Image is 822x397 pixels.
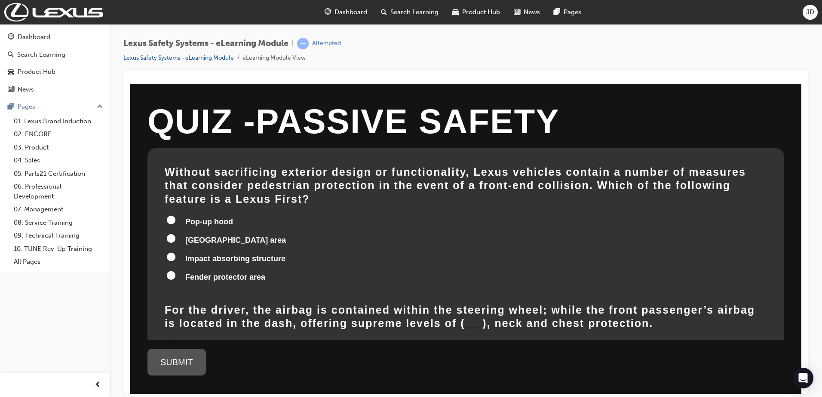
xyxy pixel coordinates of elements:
[4,3,103,21] img: Trak
[10,216,106,229] a: 08. Service Training
[803,5,818,20] button: JD
[318,3,374,21] a: guage-iconDashboard
[564,7,581,17] span: Pages
[793,368,813,388] div: Open Intercom Messenger
[334,7,367,17] span: Dashboard
[17,50,65,60] div: Search Learning
[97,101,103,113] span: up-icon
[34,220,637,247] h2: For the driver, the airbag is contained within the steering wheel; while the front passenger’s ai...
[806,7,814,17] span: JD
[126,18,429,57] span: Passive Safety
[445,3,507,21] a: car-iconProduct Hub
[10,154,106,167] a: 04. Sales
[325,7,331,18] span: guage-icon
[55,134,103,142] span: Pop-up hood
[37,187,45,196] input: Fender protector area
[123,54,234,61] a: Lexus Safety Systems - eLearning Module
[37,256,45,265] input: Head
[34,82,637,122] h2: Without sacrificing exterior design or functionality, Lexus vehicles contain a number of measures...
[524,7,540,17] span: News
[18,85,34,95] div: News
[292,39,294,49] span: |
[3,47,106,63] a: Search Learning
[3,64,106,80] a: Product Hub
[3,99,106,115] button: Pages
[452,7,459,18] span: car-icon
[10,255,106,269] a: All Pages
[37,132,45,140] input: Pop-up hood
[10,242,106,256] a: 10. TUNE Rev-Up Training
[514,7,520,18] span: news-icon
[10,229,106,242] a: 09. Technical Training
[8,86,14,94] span: news-icon
[242,53,306,63] li: eLearning Module View
[55,171,155,179] span: Impact absorbing structure
[3,82,106,98] a: News
[18,102,35,112] div: Pages
[10,128,106,141] a: 02. ENCORE
[10,141,106,154] a: 03. Product
[10,203,106,216] a: 07. Management
[3,29,106,45] a: Dashboard
[547,3,588,21] a: pages-iconPages
[17,18,126,57] span: Quiz -
[297,38,309,49] span: learningRecordVerb_ATTEMPT-icon
[18,32,50,42] div: Dashboard
[55,152,156,161] span: [GEOGRAPHIC_DATA] area
[95,380,101,391] span: prev-icon
[8,51,14,59] span: search-icon
[37,169,45,177] input: Impact absorbing structure
[10,115,106,128] a: 01. Lexus Brand Induction
[3,27,106,99] button: DashboardSearch LearningProduct HubNews
[17,265,76,292] div: SUBMIT
[55,189,135,198] span: Fender protector area
[123,39,288,49] span: Lexus Safety Systems - eLearning Module
[554,7,560,18] span: pages-icon
[312,40,341,48] div: Attempted
[8,68,14,76] span: car-icon
[8,103,14,111] span: pages-icon
[374,3,445,21] a: search-iconSearch Learning
[8,34,14,41] span: guage-icon
[390,7,439,17] span: Search Learning
[18,67,55,77] div: Product Hub
[507,3,547,21] a: news-iconNews
[37,150,45,159] input: [GEOGRAPHIC_DATA] area
[10,180,106,203] a: 06. Professional Development
[462,7,500,17] span: Product Hub
[381,7,387,18] span: search-icon
[10,167,106,180] a: 05. Parts21 Certification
